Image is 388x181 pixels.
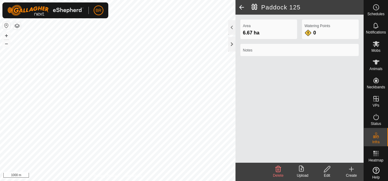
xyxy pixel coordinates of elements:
[124,173,142,179] a: Contact Us
[13,22,21,30] button: Map Layers
[368,158,383,162] span: Heatmap
[313,30,316,35] span: 0
[273,173,284,178] span: Delete
[290,173,315,178] div: Upload
[369,67,383,71] span: Animals
[372,176,380,179] span: Help
[304,23,356,29] label: Watering Points
[7,5,84,16] img: Gallagher Logo
[3,40,10,47] button: –
[243,30,259,35] span: 6.67 ha
[372,104,379,107] span: VPs
[339,173,364,178] div: Create
[3,22,10,29] button: Reset Map
[243,48,356,53] label: Notes
[367,12,384,16] span: Schedules
[372,49,380,52] span: Mobs
[372,140,379,144] span: Infra
[366,30,386,34] span: Notifications
[251,4,364,11] h2: Paddock 125
[95,7,101,14] span: BR
[94,173,117,179] a: Privacy Policy
[243,23,295,29] label: Area
[367,85,385,89] span: Neckbands
[3,32,10,39] button: +
[315,173,339,178] div: Edit
[371,122,381,126] span: Status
